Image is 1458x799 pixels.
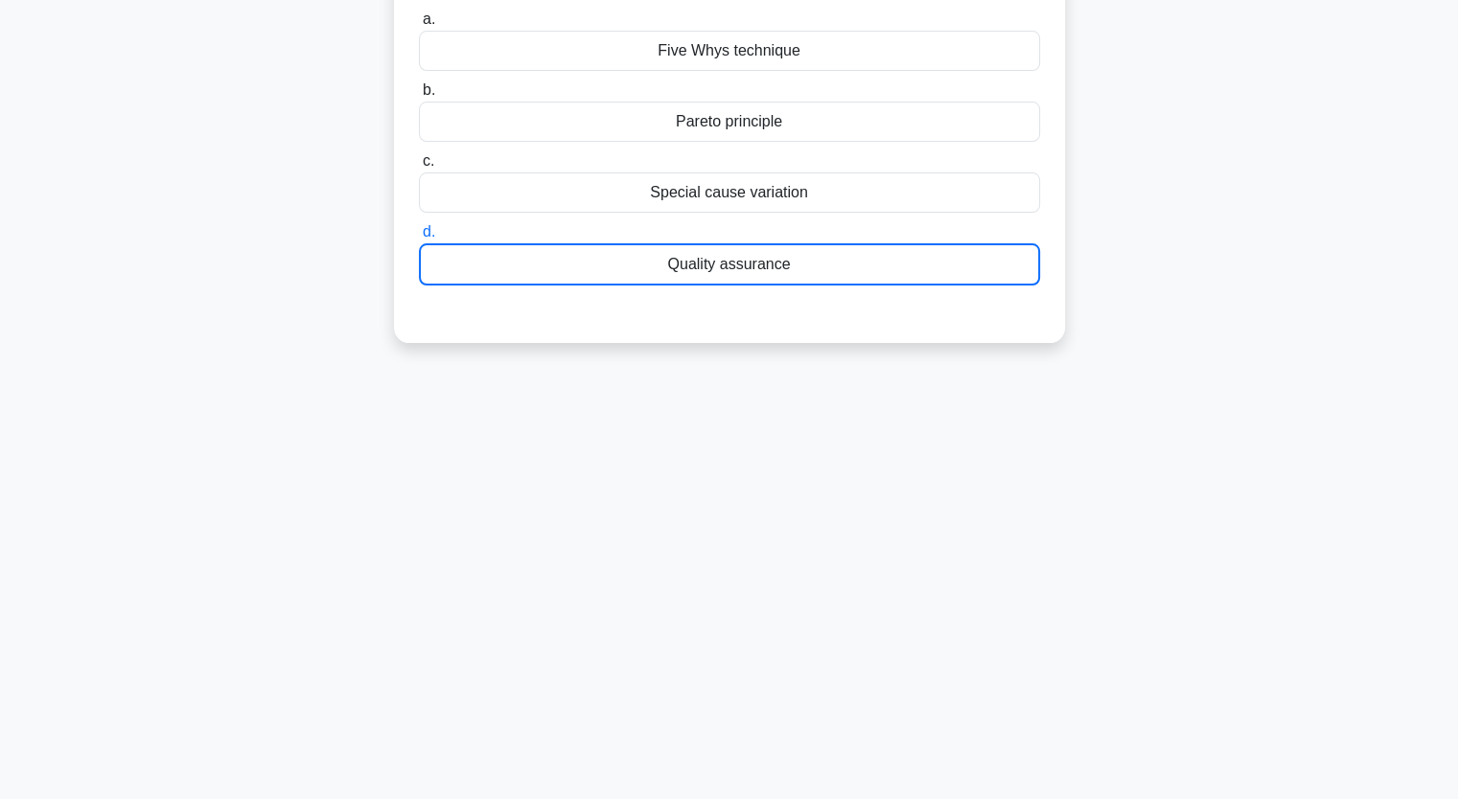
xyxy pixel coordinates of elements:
[419,31,1040,71] div: Five Whys technique
[423,81,435,98] span: b.
[419,172,1040,213] div: Special cause variation
[419,243,1040,285] div: Quality assurance
[419,102,1040,142] div: Pareto principle
[423,152,434,169] span: c.
[423,223,435,240] span: d.
[423,11,435,27] span: a.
